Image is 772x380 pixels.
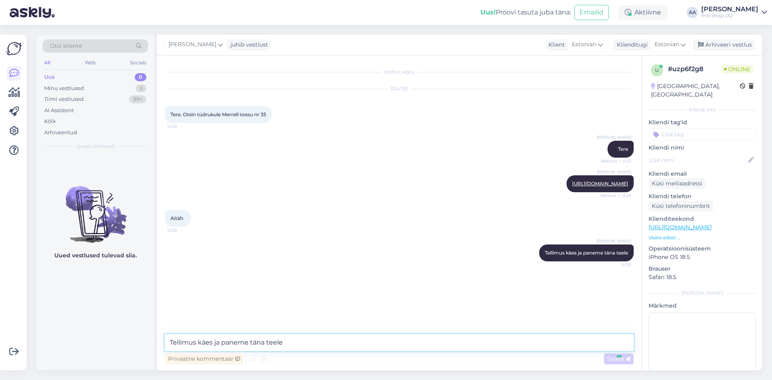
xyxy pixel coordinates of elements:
[44,73,55,81] div: Uus
[597,238,631,244] span: [PERSON_NAME]
[668,64,721,74] div: # uzp6f2g8
[651,82,740,99] div: [GEOGRAPHIC_DATA], [GEOGRAPHIC_DATA]
[545,250,628,256] span: Tellimus käes ja paneme täna teele
[480,8,496,16] b: Uus!
[572,181,628,187] a: [URL][DOMAIN_NAME]
[649,215,756,223] p: Klienditeekond
[83,58,97,68] div: Web
[44,95,84,103] div: Tiimi vestlused
[649,273,756,281] p: Safari 18.5
[655,67,659,73] span: u
[597,134,631,140] span: [PERSON_NAME]
[480,8,571,17] div: Proovi tasuta juba täna:
[128,58,148,68] div: Socials
[649,234,756,241] p: Vaata edasi ...
[649,302,756,310] p: Märkmed
[649,144,756,152] p: Kliendi nimi
[618,5,667,20] div: Aktiivne
[597,169,631,175] span: [PERSON_NAME]
[649,244,756,253] p: Operatsioonisüsteem
[574,5,609,20] button: Emailid
[167,227,197,233] span: 12:29
[693,39,755,50] div: Arhiveeri vestlus
[44,129,77,137] div: Arhiveeritud
[721,65,754,74] span: Online
[6,41,22,56] img: Askly Logo
[168,40,216,49] span: [PERSON_NAME]
[655,40,679,49] span: Estonian
[545,41,565,49] div: Klient
[170,215,183,221] span: Aitäh
[649,128,756,140] input: Lisa tag
[129,95,146,103] div: 99+
[36,172,154,244] img: No chats
[618,146,628,152] span: Tere
[43,58,52,68] div: All
[701,12,758,19] div: Pro Shop OÜ
[649,178,706,189] div: Küsi meiliaadressi
[649,192,756,201] p: Kliendi telefon
[572,40,596,49] span: Estonian
[649,156,747,164] input: Lisa nimi
[135,73,146,81] div: 0
[165,68,634,76] div: Vestlus algas
[649,201,713,212] div: Küsi telefoninumbrit
[54,251,137,260] p: Uued vestlused tulevad siia.
[136,84,146,92] div: 3
[701,6,767,19] a: [PERSON_NAME]Pro Shop OÜ
[601,158,631,164] span: Nähtud ✓ 12:21
[44,107,74,115] div: AI Assistent
[687,7,698,18] div: AA
[701,6,758,12] div: [PERSON_NAME]
[227,41,268,49] div: juhib vestlust
[170,111,266,117] span: Tere. Otsin tüdrukule Merrell tossu nr 35
[649,265,756,273] p: Brauser
[50,42,82,50] span: Otsi kliente
[649,290,756,297] div: [PERSON_NAME]
[601,262,631,268] span: 12:30
[44,84,84,92] div: Minu vestlused
[44,117,56,125] div: Kõik
[649,224,712,231] a: [URL][DOMAIN_NAME]
[649,170,756,178] p: Kliendi email
[600,193,631,199] span: Nähtud ✓ 12:23
[649,118,756,127] p: Kliendi tag'id
[614,41,648,49] div: Klienditugi
[649,253,756,261] p: iPhone OS 18.5
[167,123,197,129] span: 12:20
[649,106,756,113] div: Kliendi info
[165,85,634,92] div: [DATE]
[77,143,114,150] span: Uued vestlused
